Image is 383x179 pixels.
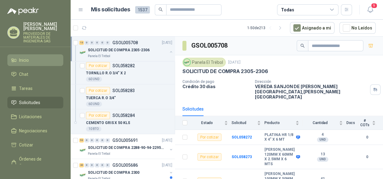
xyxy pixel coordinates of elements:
span: # COTs [359,119,371,127]
div: Panela El Trébol [182,58,226,67]
b: 0 [359,154,376,160]
p: [DATE] [162,138,172,143]
a: Solicitudes [7,97,63,108]
span: Negociaciones [19,127,47,134]
p: GSOL005708 [112,41,138,45]
div: 0 [100,138,105,142]
a: Por cotizarSOL058284CEMENTO GRIS X 50 KLS10 BTO [71,109,175,134]
p: VEREDA SANJON DE [PERSON_NAME] [GEOGRAPHIC_DATA] , [PERSON_NAME][GEOGRAPHIC_DATA] [255,84,368,99]
b: 0 [359,134,376,140]
div: Solicitudes [182,106,204,112]
div: 0 [90,41,94,45]
span: Cantidad [303,121,338,125]
img: Company Logo [184,59,190,66]
div: UND [317,157,328,162]
span: Estado [191,121,223,125]
p: Condición de pago [182,80,250,84]
div: 0 [100,163,105,167]
img: Company Logo [79,49,87,56]
div: Por cotizar [86,112,110,119]
div: Por cotizar [86,62,110,69]
th: Estado [191,116,232,130]
div: 0 [105,163,110,167]
div: 0 [105,41,110,45]
p: PROVEEDOR DE MATERIALES DE INGENIERIA SAS [23,32,63,43]
button: Asignado a mi [290,22,334,34]
span: Solicitud [232,121,256,125]
div: UND [317,137,328,142]
div: 0 [84,163,89,167]
b: 13 [303,152,343,157]
h1: Mis solicitudes [91,5,130,14]
a: SOL058273 [232,155,252,159]
div: 10 BTO [86,126,101,131]
p: SOL058282 [112,64,135,68]
a: Órdenes de Compra [7,153,63,172]
a: Por cotizarSOL058283TUERCA R.O 3/4"60 UND [71,84,175,109]
a: Licitaciones [7,111,63,123]
a: Tareas [7,83,63,94]
p: [DATE] [228,60,240,65]
div: Todas [281,6,294,13]
button: 9 [365,4,376,15]
p: Crédito 30 días [182,84,250,89]
button: No Leídos [339,22,376,34]
span: Órdenes de Compra [19,156,57,169]
p: SOLICITUD DE COMPRA 2305-2306 [182,68,268,75]
img: Company Logo [79,146,87,154]
span: Licitaciones [19,113,42,120]
div: 0 [84,138,89,142]
p: GSOL005686 [112,163,138,167]
a: Inicio [7,54,63,66]
p: SOL058283 [112,88,135,93]
p: Panela El Trébol [88,54,110,59]
a: Cotizar [7,139,63,151]
div: 0 [100,41,105,45]
b: [PERSON_NAME] 120MM X 60MM X 2.5MM X 6 MTS [264,147,295,166]
p: Panela El Trébol [88,151,110,156]
div: 1 - 50 de 213 [247,23,285,33]
img: Company Logo [79,171,87,179]
a: Chat [7,68,63,80]
p: CEMENTO GRIS X 50 KLS [86,120,130,126]
span: Inicio [19,57,29,64]
p: SOLICITUD DE COMPRA 2305-2306 [88,47,150,53]
a: Por cotizarSOL058282TORNILLO R.O 3/4" X 260 UND [71,60,175,84]
span: Chat [19,71,28,78]
p: SOLICITUD DE COMPRA 2300 [88,170,139,176]
div: 0 [90,163,94,167]
span: Tareas [19,85,33,92]
th: Solicitud [232,116,264,130]
p: [DATE] [162,40,172,46]
span: Cotizar [19,142,33,148]
a: 53 0 0 0 0 0 GSOL005691[DATE] Company LogoSOLICITUD DE COMPRA 2288-90-94-2295-96-2301-02-04Panela... [79,137,174,156]
div: 0 [105,138,110,142]
div: 13 [79,41,84,45]
span: 1537 [135,6,150,14]
span: Solicitudes [19,99,40,106]
div: 0 [95,138,100,142]
a: SOL058272 [232,135,252,139]
div: 0 [95,163,100,167]
p: GSOL005691 [112,138,138,142]
b: 4 [303,132,343,137]
div: Por cotizar [86,87,110,94]
div: 0 [95,41,100,45]
div: 0 [84,41,89,45]
p: SOL058284 [112,113,135,118]
img: Logo peakr [7,7,39,15]
div: Por cotizar [197,153,221,161]
p: TORNILLO R.O 3/4" X 2 [86,70,126,76]
a: Negociaciones [7,125,63,137]
span: search [158,7,163,12]
div: 60 UND [86,77,102,82]
p: SOLICITUD DE COMPRA 2288-90-94-2295-96-2301-02-04 [88,145,164,151]
th: Docs [346,116,359,130]
div: 53 [79,138,84,142]
span: search [300,44,305,48]
div: 20 [79,163,84,167]
p: [PERSON_NAME] [PERSON_NAME] [23,22,63,31]
th: Producto [264,116,303,130]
